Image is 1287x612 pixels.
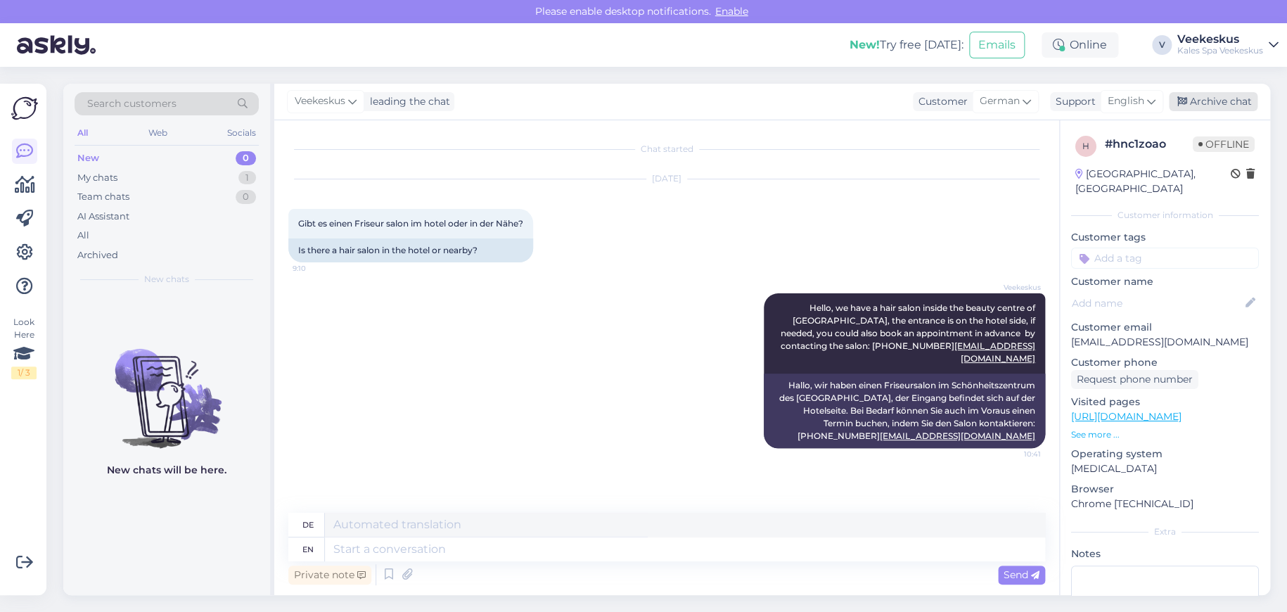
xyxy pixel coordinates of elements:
[1177,34,1263,45] div: Veekeskus
[11,366,37,379] div: 1 / 3
[11,316,37,379] div: Look Here
[954,340,1035,364] a: [EMAIL_ADDRESS][DOMAIN_NAME]
[1071,410,1182,423] a: [URL][DOMAIN_NAME]
[1071,248,1259,269] input: Add a tag
[87,96,177,111] span: Search customers
[988,449,1041,459] span: 10:41
[236,190,256,204] div: 0
[1152,35,1172,55] div: V
[298,218,523,229] span: Gibt es einen Friseur salon im hotel oder in der Nähe?
[1042,32,1118,58] div: Online
[1071,320,1259,335] p: Customer email
[1169,92,1257,111] div: Archive chat
[302,513,314,537] div: de
[1108,94,1144,109] span: English
[1071,482,1259,497] p: Browser
[77,229,89,243] div: All
[11,95,38,122] img: Askly Logo
[1071,335,1259,350] p: [EMAIL_ADDRESS][DOMAIN_NAME]
[288,238,533,262] div: Is there a hair salon in the hotel or nearby?
[146,124,170,142] div: Web
[144,273,189,286] span: New chats
[295,94,345,109] span: Veekeskus
[1071,274,1259,289] p: Customer name
[1050,94,1096,109] div: Support
[1071,370,1198,389] div: Request phone number
[764,374,1045,448] div: Hallo, wir haben einen Friseursalon im Schönheitszentrum des [GEOGRAPHIC_DATA], der Eingang befin...
[1004,568,1039,581] span: Send
[63,324,270,450] img: No chats
[1071,428,1259,441] p: See more ...
[77,248,118,262] div: Archived
[1071,447,1259,461] p: Operating system
[1071,525,1259,538] div: Extra
[293,263,345,274] span: 9:10
[1071,497,1259,511] p: Chrome [TECHNICAL_ID]
[850,38,880,51] b: New!
[781,302,1037,364] span: Hello, we have a hair salon inside the beauty centre of [GEOGRAPHIC_DATA], the entrance is on the...
[880,431,1035,441] a: [EMAIL_ADDRESS][DOMAIN_NAME]
[77,210,129,224] div: AI Assistant
[1071,461,1259,476] p: [MEDICAL_DATA]
[224,124,259,142] div: Socials
[288,566,371,585] div: Private note
[288,143,1045,155] div: Chat started
[238,171,256,185] div: 1
[980,94,1020,109] span: German
[236,151,256,165] div: 0
[850,37,963,53] div: Try free [DATE]:
[1072,295,1243,311] input: Add name
[77,190,129,204] div: Team chats
[77,171,117,185] div: My chats
[1071,355,1259,370] p: Customer phone
[711,5,753,18] span: Enable
[1071,230,1259,245] p: Customer tags
[1105,136,1193,153] div: # hnc1zoao
[77,151,99,165] div: New
[364,94,450,109] div: leading the chat
[107,463,226,478] p: New chats will be here.
[1177,34,1279,56] a: VeekeskusKales Spa Veekeskus
[1071,209,1259,222] div: Customer information
[1075,167,1231,196] div: [GEOGRAPHIC_DATA], [GEOGRAPHIC_DATA]
[288,172,1045,185] div: [DATE]
[913,94,968,109] div: Customer
[1177,45,1263,56] div: Kales Spa Veekeskus
[988,282,1041,293] span: Veekeskus
[1071,395,1259,409] p: Visited pages
[75,124,91,142] div: All
[1071,547,1259,561] p: Notes
[969,32,1025,58] button: Emails
[1193,136,1255,152] span: Offline
[1082,141,1089,151] span: h
[302,537,314,561] div: en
